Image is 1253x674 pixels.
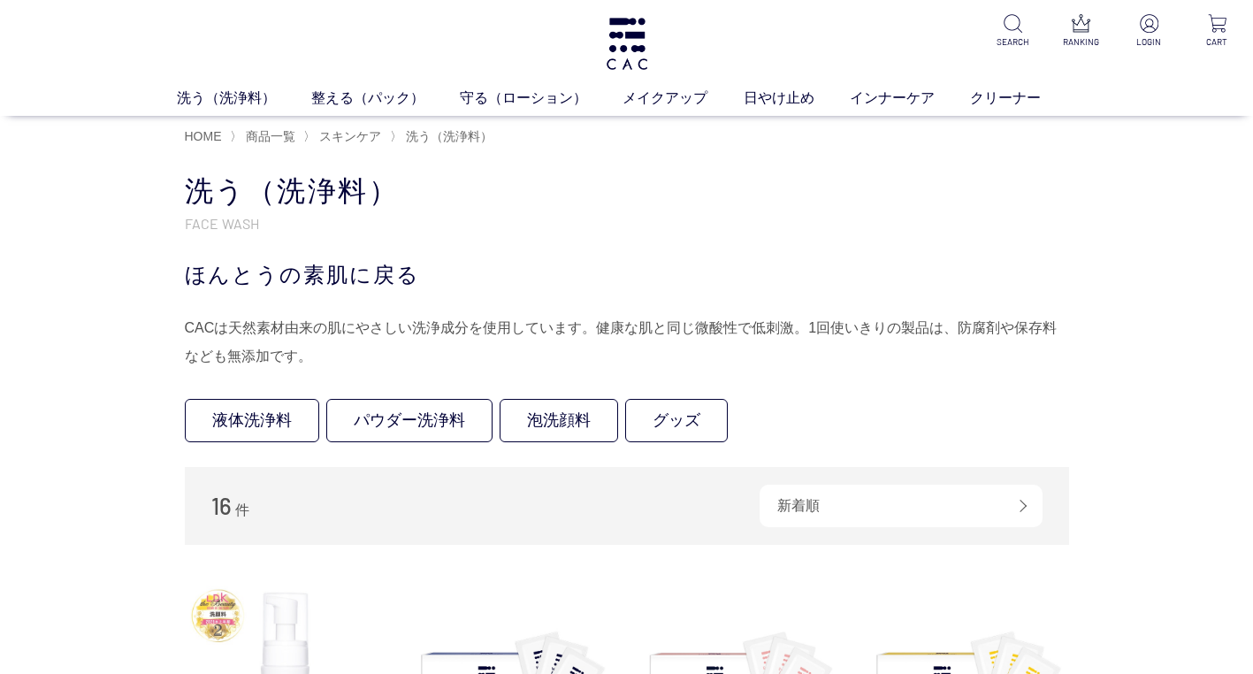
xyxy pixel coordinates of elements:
[991,14,1035,49] a: SEARCH
[604,18,650,70] img: logo
[390,128,497,145] li: 〉
[625,399,728,442] a: グッズ
[744,88,850,109] a: 日やけ止め
[991,35,1035,49] p: SEARCH
[1127,35,1171,49] p: LOGIN
[185,214,1069,233] p: FACE WASH
[185,129,222,143] a: HOME
[326,399,493,442] a: パウダー洗浄料
[319,129,381,143] span: スキンケア
[311,88,460,109] a: 整える（パック）
[185,259,1069,291] div: ほんとうの素肌に戻る
[303,128,386,145] li: 〉
[177,88,311,109] a: 洗う（洗浄料）
[242,129,295,143] a: 商品一覧
[230,128,300,145] li: 〉
[970,88,1076,109] a: クリーナー
[246,129,295,143] span: 商品一覧
[406,129,493,143] span: 洗う（洗浄料）
[316,129,381,143] a: スキンケア
[760,485,1043,527] div: 新着順
[623,88,743,109] a: メイクアップ
[211,492,232,519] span: 16
[235,502,249,517] span: 件
[1196,14,1239,49] a: CART
[460,88,623,109] a: 守る（ローション）
[1127,14,1171,49] a: LOGIN
[402,129,493,143] a: 洗う（洗浄料）
[1059,35,1103,49] p: RANKING
[185,314,1069,371] div: CACは天然素材由来の肌にやさしい洗浄成分を使用しています。健康な肌と同じ微酸性で低刺激。1回使いきりの製品は、防腐剤や保存料なども無添加です。
[185,399,319,442] a: 液体洗浄料
[1196,35,1239,49] p: CART
[850,88,970,109] a: インナーケア
[1059,14,1103,49] a: RANKING
[185,172,1069,211] h1: 洗う（洗浄料）
[500,399,618,442] a: 泡洗顔料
